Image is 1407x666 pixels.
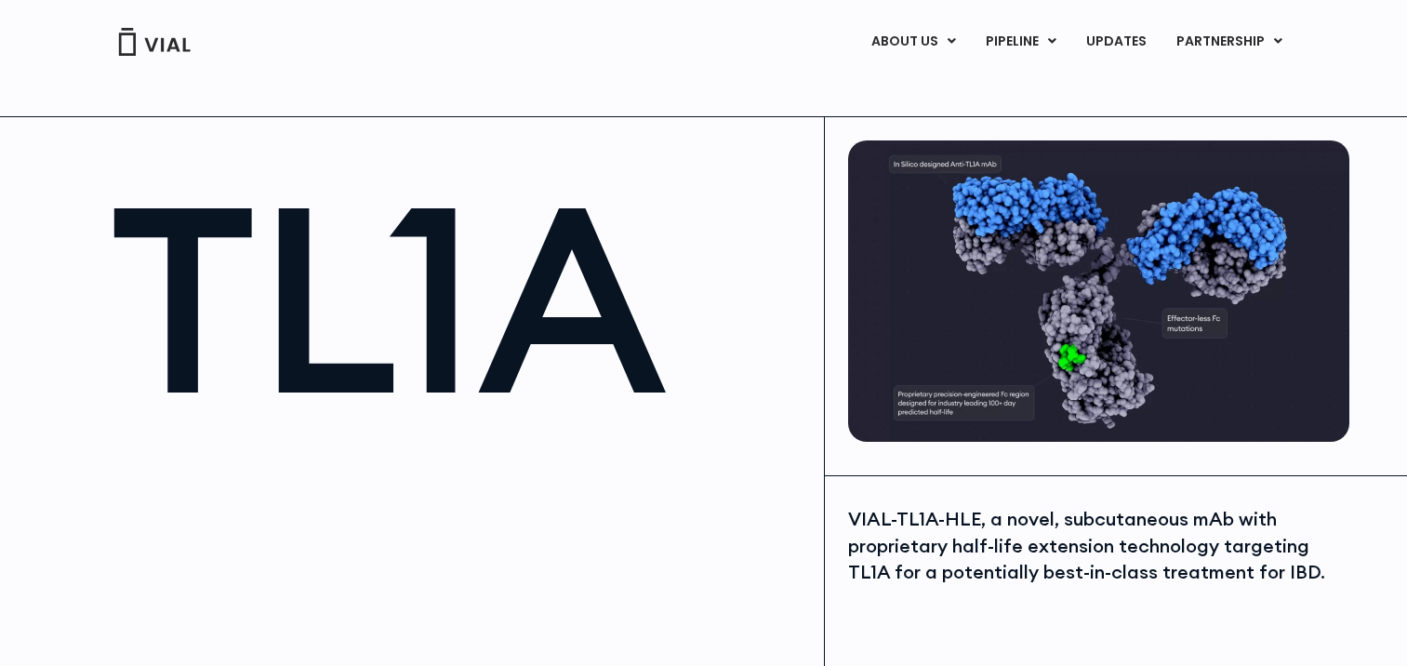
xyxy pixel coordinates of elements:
img: TL1A antibody diagram. [848,140,1349,442]
div: VIAL-TL1A-HLE, a novel, subcutaneous mAb with proprietary half-life extension technology targetin... [848,506,1345,586]
img: Vial Logo [117,28,192,56]
a: PIPELINEMenu Toggle [971,26,1070,58]
h1: TL1A [110,168,806,428]
a: UPDATES [1071,26,1161,58]
a: ABOUT USMenu Toggle [856,26,970,58]
a: PARTNERSHIPMenu Toggle [1161,26,1297,58]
